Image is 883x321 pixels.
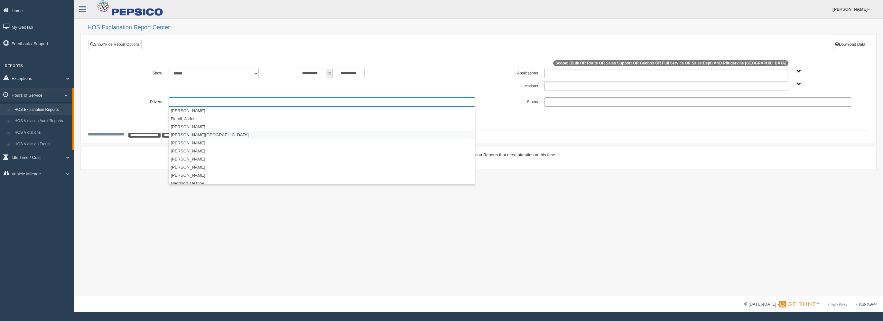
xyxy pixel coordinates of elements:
li: [PERSON_NAME] [169,107,475,115]
a: HOS Violation Audit Reports [12,115,72,127]
label: Show [103,69,165,76]
li: [PERSON_NAME] [169,163,475,171]
a: Privacy Policy [827,303,847,306]
li: [PERSON_NAME] [169,147,475,155]
label: Status [479,97,541,105]
label: Drivers [103,97,165,105]
a: HOS Violation Trend [12,139,72,150]
a: HOS Explanation Reports [12,104,72,116]
label: Locations [479,82,541,89]
div: There are no HOS Violations or Explanation Reports that need attention at this time. [88,152,869,158]
button: Download Data [833,40,867,49]
a: Show/Hide Report Options [88,40,142,49]
a: HOS Violations [12,127,72,139]
h2: HOS Explanation Report Center [88,24,877,31]
li: [PERSON_NAME] [169,155,475,163]
label: Applications [479,69,541,76]
img: Gridline [779,301,815,307]
li: [PERSON_NAME] [169,123,475,131]
li: Haggood, Destiny [169,179,475,187]
span: Scope: (Bulk OR Route OR Sales Support OR Geobox OR Full Service OR Sales Dept) AND Pflugerville ... [553,60,788,66]
li: [PERSON_NAME] [169,139,475,147]
div: © [DATE]-[DATE] - ™ [744,301,877,308]
span: v. 2025.6.2844 [856,303,877,306]
li: Florvil, Jodeci [169,115,475,123]
li: [PERSON_NAME] [169,171,475,179]
span: to [326,69,332,78]
li: [PERSON_NAME][GEOGRAPHIC_DATA] [169,131,475,139]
